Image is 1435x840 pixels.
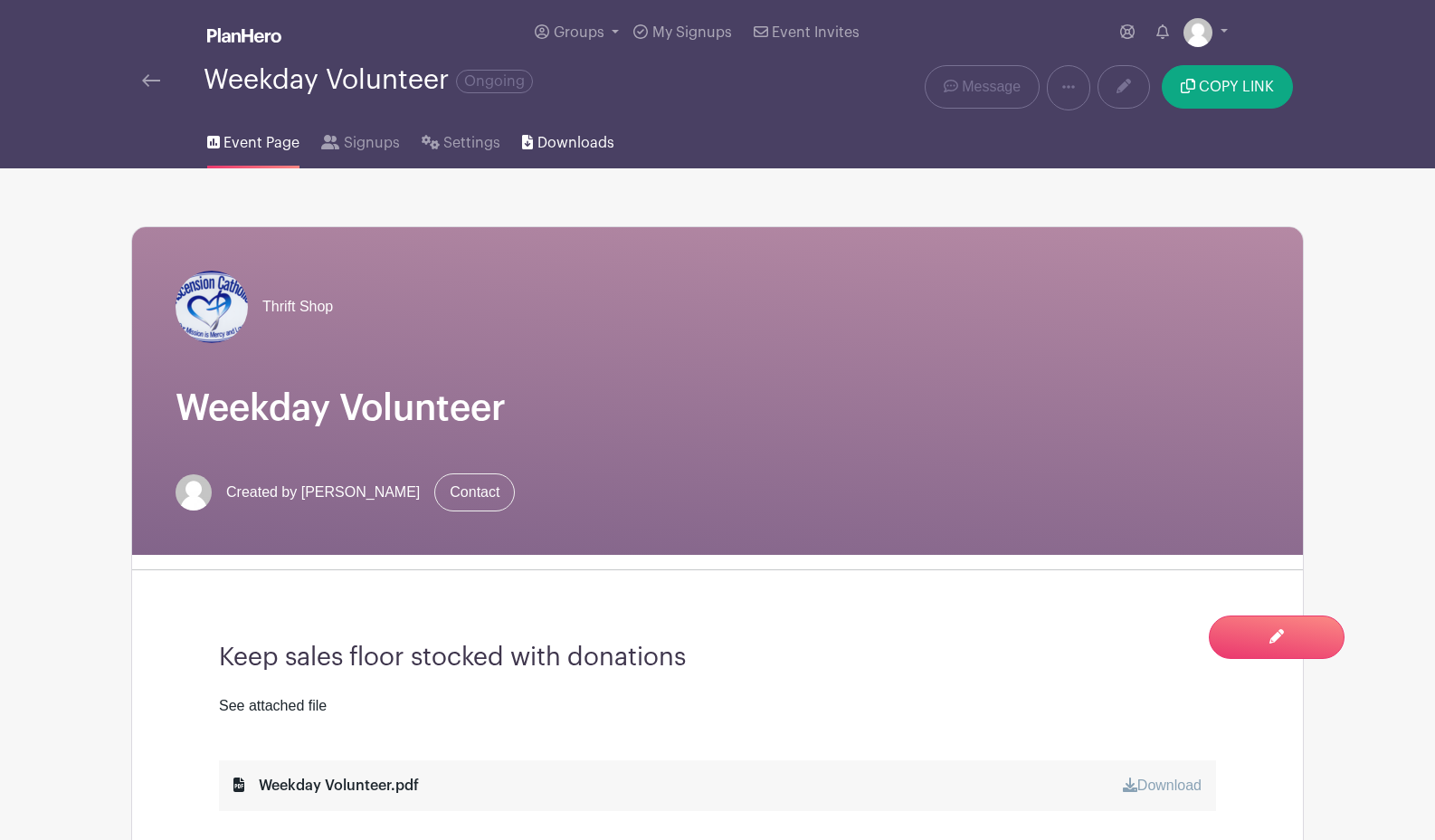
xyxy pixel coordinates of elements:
[233,775,419,797] div: Weekday Volunteer.pdf
[142,74,160,87] img: back-arrow-29a5d9b10d5bd6ae65dc969a981735edf675c4d7a1fe02e03b50dbd4ba3cdb55.svg
[176,474,212,511] img: default-ce2991bfa6775e67f084385cd625a349d9dcbb7a52a09fb2fda1e96e2d18dcdb.png
[204,65,533,95] div: Weekday Volunteer
[434,473,515,511] a: Contact
[1123,778,1202,793] a: Download
[652,25,732,40] span: My Signups
[207,28,281,43] img: logo_white-6c42ec7e38ccf1d336a20a19083b03d10ae64f83f12c07503d8b9e83406b4c7d.svg
[422,110,500,168] a: Settings
[1183,18,1212,47] img: default-ce2991bfa6775e67f084385cd625a349d9dcbb7a52a09fb2fda1e96e2d18dcdb.png
[537,132,614,154] span: Downloads
[554,25,604,40] span: Groups
[772,25,860,40] span: Event Invites
[176,387,1259,430] h1: Weekday Volunteer
[443,132,500,154] span: Settings
[962,76,1021,98] span: Message
[522,110,613,168] a: Downloads
[219,695,1216,717] div: See attached file
[223,132,299,154] span: Event Page
[262,296,333,318] span: Thrift Shop
[1162,65,1293,109] button: COPY LINK
[456,70,533,93] span: Ongoing
[344,132,400,154] span: Signups
[207,110,299,168] a: Event Page
[925,65,1040,109] a: Message
[226,482,420,503] span: Created by [PERSON_NAME]
[1199,80,1274,94] span: COPY LINK
[219,643,1216,673] h3: Keep sales floor stocked with donations
[321,110,399,168] a: Signups
[176,271,248,343] img: .AscensionLogo002.png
